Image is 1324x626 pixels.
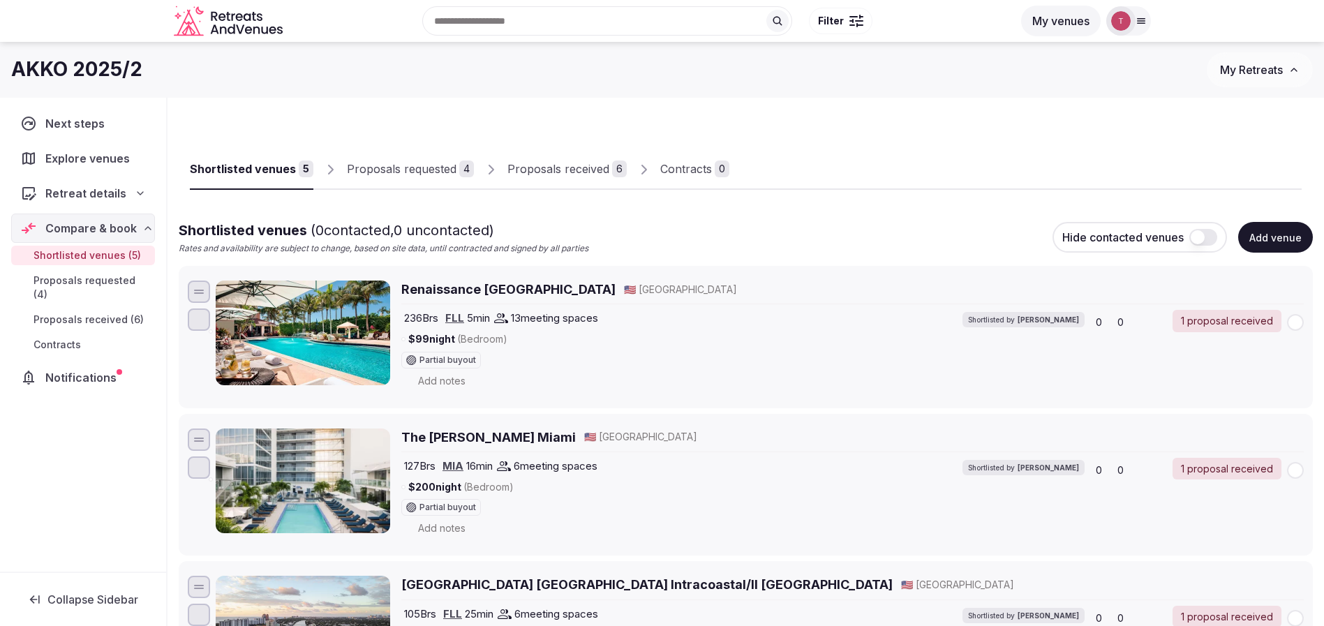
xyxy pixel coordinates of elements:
span: 6 meeting spaces [514,459,597,473]
span: Next steps [45,115,110,132]
span: 16 min [466,459,493,473]
button: 🇺🇸 [624,283,636,297]
span: [GEOGRAPHIC_DATA] [916,578,1014,592]
a: Shortlisted venues (5) [11,246,155,265]
div: Proposals received [507,161,609,177]
span: Retreat details [45,185,126,202]
span: Hide contacted venues [1062,230,1184,244]
span: Partial buyout [419,356,476,364]
a: 1 proposal received [1173,458,1281,480]
span: (Bedroom) [463,481,514,493]
span: Compare & book [45,220,137,237]
span: Filter [818,14,844,28]
img: Thiago Martins [1111,11,1131,31]
span: [PERSON_NAME] [1018,611,1079,620]
a: MIA [442,459,463,472]
svg: Retreats and Venues company logo [174,6,285,37]
div: Shortlisted venues [190,161,296,177]
button: Collapse Sidebar [11,584,155,615]
span: Proposals requested (4) [34,274,149,301]
span: 13 meeting spaces [511,311,598,325]
a: Next steps [11,109,155,138]
span: 🇺🇸 [901,579,913,590]
span: 0 [1117,463,1124,477]
button: Filter [809,8,872,34]
div: 6 [612,161,627,177]
div: 4 [459,161,474,177]
a: Notifications [11,363,155,392]
span: [PERSON_NAME] [1018,315,1079,325]
a: FLL [445,311,464,325]
span: My Retreats [1220,63,1283,77]
p: Rates and availability are subject to change, based on site data, until contracted and signed by ... [179,243,588,255]
button: 0 [1112,461,1128,480]
a: Proposals requested4 [347,149,474,190]
button: My Retreats [1207,52,1313,87]
img: Renaissance Fort Lauderdale Marina Hotel [216,281,390,385]
span: (Bedroom) [457,333,507,345]
a: Visit the homepage [174,6,285,37]
button: 🇺🇸 [901,578,913,592]
a: Explore venues [11,144,155,173]
a: FLL [443,607,462,620]
div: Proposals requested [347,161,456,177]
span: 236 Brs [404,311,438,325]
a: Proposals received (6) [11,310,155,329]
a: Contracts [11,335,155,355]
span: [PERSON_NAME] [1018,463,1079,472]
span: 0 [1096,315,1102,329]
a: 1 proposal received [1173,310,1281,332]
span: Collapse Sidebar [47,593,138,606]
span: Add notes [418,521,466,535]
button: Add venue [1238,222,1313,253]
button: 0 [1090,461,1106,480]
span: 127 Brs [404,459,436,473]
span: Add notes [418,374,466,388]
span: 0 [1096,463,1102,477]
span: 🇺🇸 [624,283,636,295]
span: 105 Brs [404,606,436,621]
span: Explore venues [45,150,135,167]
a: Renaissance [GEOGRAPHIC_DATA] [401,281,616,298]
button: 0 [1090,313,1106,332]
span: 0 [1117,315,1124,329]
a: [GEOGRAPHIC_DATA] [GEOGRAPHIC_DATA] Intracoastal/Il [GEOGRAPHIC_DATA] [401,576,893,593]
div: Shortlisted by [962,312,1085,327]
span: Notifications [45,369,122,386]
span: ( 0 contacted, 0 uncontacted) [311,222,494,239]
span: $99 night [408,332,507,346]
img: The Grayson Miami [216,428,390,533]
a: My venues [1021,14,1101,28]
a: Proposals requested (4) [11,271,155,304]
div: Contracts [660,161,712,177]
span: [GEOGRAPHIC_DATA] [599,430,697,444]
button: 🇺🇸 [584,430,596,444]
h1: AKKO 2025/2 [11,56,142,83]
span: [GEOGRAPHIC_DATA] [639,283,737,297]
a: Contracts0 [660,149,729,190]
span: 0 [1117,611,1124,625]
span: Shortlisted venues [179,222,494,239]
div: 0 [715,161,729,177]
a: Shortlisted venues5 [190,149,313,190]
span: 🇺🇸 [584,431,596,442]
span: Contracts [34,338,81,352]
span: 5 min [467,311,490,325]
span: 0 [1096,611,1102,625]
span: $200 night [408,480,514,494]
div: Shortlisted by [962,460,1085,475]
a: Proposals received6 [507,149,627,190]
div: Shortlisted by [962,608,1085,623]
button: My venues [1021,6,1101,36]
div: 5 [299,161,313,177]
span: Partial buyout [419,503,476,512]
button: 0 [1112,313,1128,332]
span: 25 min [465,606,493,621]
span: Shortlisted venues (5) [34,248,141,262]
a: The [PERSON_NAME] Miami [401,428,576,446]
